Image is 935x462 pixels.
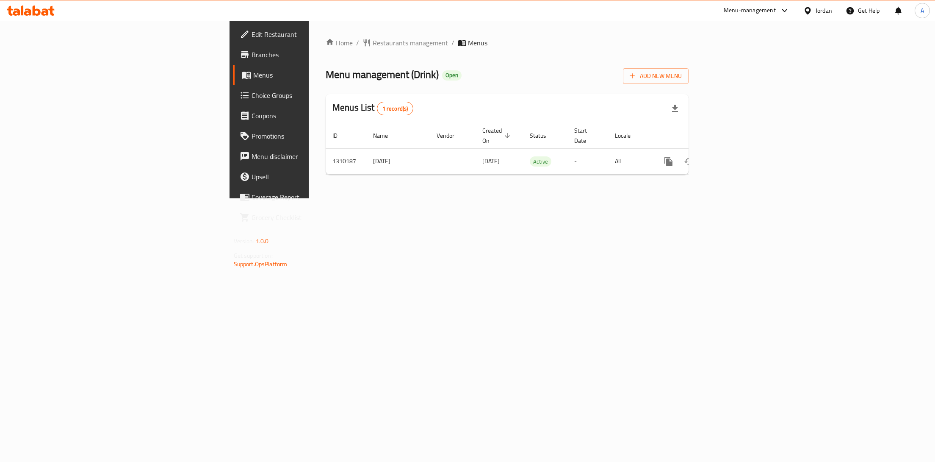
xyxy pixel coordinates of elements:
span: Menus [253,70,379,80]
span: Status [530,131,557,141]
td: - [567,148,608,174]
span: Upsell [252,172,379,182]
a: Branches [233,45,386,65]
div: Menu-management [724,6,776,16]
a: Menus [233,65,386,85]
span: Get support on: [234,250,273,261]
span: Active [530,157,551,167]
a: Edit Restaurant [233,24,386,45]
span: Promotions [252,131,379,141]
button: Add New Menu [623,68,689,84]
span: Add New Menu [630,71,682,81]
div: Export file [665,98,685,119]
a: Coupons [233,106,386,126]
span: Menu disclaimer [252,151,379,161]
span: Menus [468,38,487,48]
a: Restaurants management [362,38,448,48]
a: Choice Groups [233,85,386,106]
a: Support.OpsPlatform [234,259,288,270]
span: Name [373,131,399,141]
span: Vendor [437,131,465,141]
span: A [921,6,924,15]
td: [DATE] [366,148,430,174]
span: Edit Restaurant [252,29,379,39]
span: Branches [252,50,379,60]
a: Menu disclaimer [233,146,386,167]
span: Version: [234,236,254,247]
button: more [658,151,679,172]
span: 1 record(s) [377,105,413,113]
td: All [608,148,652,174]
span: Created On [482,125,513,146]
span: Locale [615,131,642,141]
span: ID [332,131,349,141]
table: enhanced table [326,123,747,175]
div: Total records count [377,102,414,115]
th: Actions [652,123,747,149]
div: Jordan [816,6,832,15]
span: Coupons [252,111,379,121]
span: Open [442,72,462,79]
nav: breadcrumb [326,38,689,48]
span: Coverage Report [252,192,379,202]
span: [DATE] [482,156,500,167]
button: Change Status [679,151,699,172]
a: Promotions [233,126,386,146]
a: Grocery Checklist [233,207,386,228]
a: Upsell [233,167,386,187]
div: Open [442,70,462,81]
span: Grocery Checklist [252,212,379,223]
div: Active [530,156,551,167]
a: Coverage Report [233,187,386,207]
span: 1.0.0 [256,236,269,247]
span: Restaurants management [373,38,448,48]
span: Choice Groups [252,90,379,100]
li: / [451,38,454,48]
span: Start Date [574,125,598,146]
h2: Menus List [332,101,413,115]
